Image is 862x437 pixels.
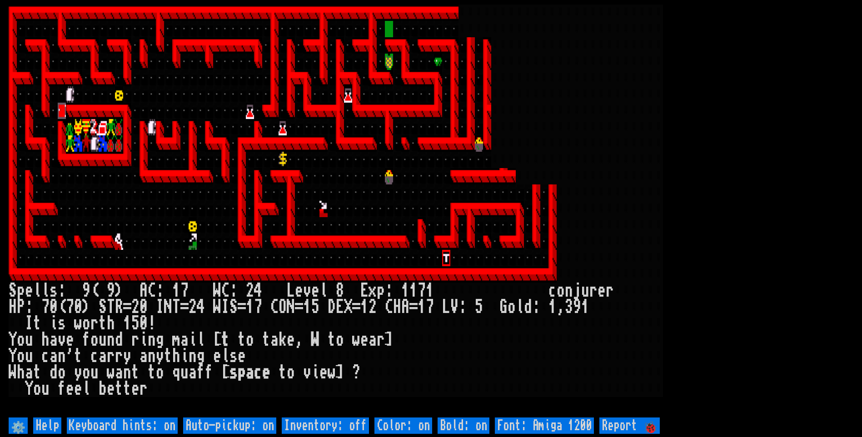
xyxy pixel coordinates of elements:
input: Auto-pickup: on [183,417,276,434]
input: Inventory: off [282,417,369,434]
div: O [279,299,287,315]
div: t [123,381,131,397]
div: e [311,283,319,299]
div: I [25,315,33,332]
div: a [189,364,197,381]
div: D [328,299,336,315]
div: 3 [565,299,573,315]
div: s [58,315,66,332]
div: w [352,332,360,348]
div: r [589,283,598,299]
div: a [50,332,58,348]
div: ] [336,364,344,381]
div: f [197,364,205,381]
div: u [581,283,589,299]
div: i [50,315,58,332]
div: c [41,348,50,364]
div: C [148,283,156,299]
div: 2 [131,299,140,315]
div: , [295,332,303,348]
div: L [287,283,295,299]
div: t [262,332,270,348]
div: e [107,381,115,397]
div: v [58,332,66,348]
div: a [180,332,189,348]
div: 1 [548,299,557,315]
div: e [598,283,606,299]
div: G [499,299,508,315]
input: Help [33,417,61,434]
div: : [229,283,238,299]
div: o [557,283,565,299]
div: o [17,332,25,348]
div: 1 [360,299,369,315]
div: u [25,332,33,348]
div: E [336,299,344,315]
div: n [58,348,66,364]
div: t [148,364,156,381]
input: Report 🐞 [599,417,660,434]
div: e [287,332,295,348]
div: 5 [311,299,319,315]
div: 9 [82,283,90,299]
div: , [557,299,565,315]
div: N [164,299,172,315]
div: n [189,348,197,364]
div: o [246,332,254,348]
div: S [229,299,238,315]
div: ( [58,299,66,315]
div: V [450,299,458,315]
div: W [213,299,221,315]
div: r [140,381,148,397]
div: w [107,364,115,381]
div: h [107,315,115,332]
div: a [50,348,58,364]
div: c [90,348,99,364]
div: s [229,364,238,381]
div: C [221,283,229,299]
div: p [17,283,25,299]
div: e [66,381,74,397]
div: 1 [303,299,311,315]
div: g [197,348,205,364]
div: [ [213,332,221,348]
div: 9 [573,299,581,315]
div: ) [82,299,90,315]
div: 7 [180,283,189,299]
input: Bold: on [438,417,489,434]
div: 7 [41,299,50,315]
div: r [90,315,99,332]
div: 2 [369,299,377,315]
div: p [238,364,246,381]
div: e [360,332,369,348]
div: A [140,283,148,299]
div: W [213,283,221,299]
div: N [287,299,295,315]
div: f [205,364,213,381]
div: L [442,299,450,315]
div: T [107,299,115,315]
div: e [238,348,246,364]
div: 1 [409,283,418,299]
div: q [172,364,180,381]
div: 7 [66,299,74,315]
div: e [74,381,82,397]
div: r [377,332,385,348]
div: ? [352,364,360,381]
div: 1 [246,299,254,315]
div: y [156,348,164,364]
div: = [409,299,418,315]
div: I [221,299,229,315]
div: r [131,332,140,348]
div: u [41,381,50,397]
div: = [238,299,246,315]
div: 9 [107,283,115,299]
div: c [254,364,262,381]
input: Font: Amiga 1200 [495,417,594,434]
div: ' [66,348,74,364]
div: o [156,364,164,381]
div: r [606,283,614,299]
div: e [213,348,221,364]
div: 4 [254,283,262,299]
div: 5 [475,299,483,315]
